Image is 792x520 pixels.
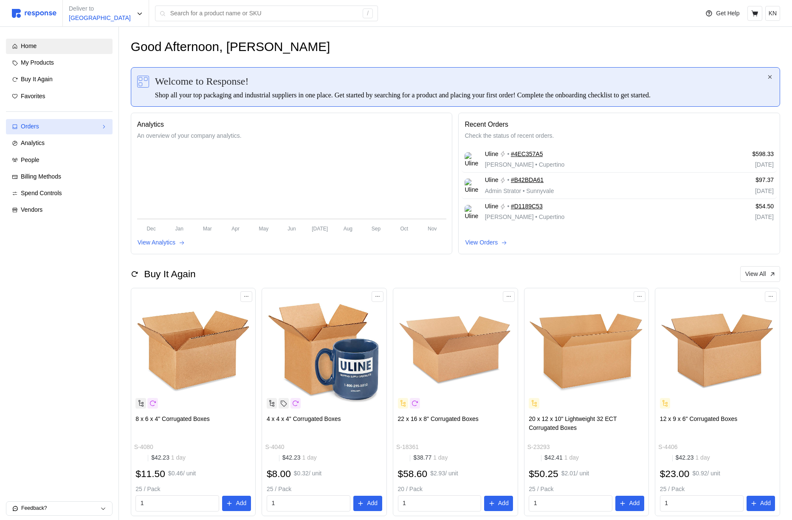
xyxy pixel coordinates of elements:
p: Get Help [716,9,739,18]
span: Uline [485,202,499,211]
img: svg%3e [12,9,56,18]
p: KN [769,9,777,18]
button: KN [765,6,780,21]
a: #D1189C53 [511,202,543,211]
h2: Buy It Again [144,267,195,281]
a: Analytics [6,136,113,151]
a: #4EC357A5 [511,150,543,159]
p: 25 / Pack [660,485,775,494]
tspan: Sep [372,225,381,231]
div: Orders [21,122,98,131]
p: [DATE] [701,213,774,222]
p: $42.23 [151,453,186,463]
div: Shop all your top packaging and industrial suppliers in one place. Get started by searching for a... [155,90,767,100]
h2: $58.60 [398,467,428,480]
p: 25 / Pack [135,485,251,494]
button: Add [222,496,251,511]
input: Qty [271,496,345,511]
img: S-18361 [398,293,513,409]
span: 4 x 4 x 4" Corrugated Boxes [267,415,341,422]
a: Favorites [6,89,113,104]
p: • [507,176,510,185]
p: View All [745,270,766,279]
a: #B42BDA61 [511,176,544,185]
tspan: Apr [231,225,240,231]
p: [PERSON_NAME] Cupertino [485,160,565,170]
img: Uline [465,205,479,219]
a: Billing Methods [6,169,113,185]
p: $97.37 [701,176,774,185]
img: Uline [465,179,479,193]
input: Qty [534,496,608,511]
span: 1 day [169,454,186,461]
p: [PERSON_NAME] Cupertino [485,213,565,222]
p: 20 / Pack [398,485,513,494]
p: $42.23 [282,453,317,463]
p: • [507,150,510,159]
p: Admin Strator Sunnyvale [485,187,554,196]
p: $0.92 / unit [692,469,720,478]
span: 22 x 16 x 8" Corrugated Boxes [398,415,479,422]
span: • [534,161,539,168]
tspan: [DATE] [312,225,328,231]
p: Add [498,499,509,508]
p: S-23293 [527,443,550,452]
span: Home [21,43,37,49]
p: 25 / Pack [529,485,644,494]
input: Qty [141,496,214,511]
span: • [534,213,539,220]
p: Add [367,499,378,508]
p: $54.50 [701,202,774,211]
p: 25 / Pack [267,485,382,494]
a: Vendors [6,202,113,218]
span: Favorites [21,93,45,99]
p: • [507,202,510,211]
p: $42.41 [544,453,579,463]
a: Orders [6,119,113,134]
span: 8 x 6 x 4" Corrugated Boxes [135,415,210,422]
tspan: Mar [203,225,212,231]
p: Analytics [137,119,446,130]
h2: $11.50 [135,467,165,480]
a: People [6,153,113,168]
p: $0.32 / unit [294,469,321,478]
button: Add [747,496,775,511]
h2: $8.00 [267,467,291,480]
span: 1 day [431,454,448,461]
p: Add [629,499,640,508]
p: S-18361 [396,443,419,452]
p: Add [760,499,771,508]
button: View Orders [465,238,507,248]
a: Spend Controls [6,186,113,201]
p: $0.46 / unit [168,469,196,478]
p: [DATE] [701,160,774,170]
a: Buy It Again [6,72,113,87]
p: [DATE] [701,187,774,196]
p: An overview of your company analytics. [137,131,446,141]
p: Deliver to [69,4,131,14]
h2: $23.00 [660,467,690,480]
tspan: Jan [175,225,183,231]
button: Feedback? [6,502,112,515]
p: Check the status of recent orders. [465,131,774,141]
input: Qty [403,496,476,511]
tspan: Aug [343,225,352,231]
p: $2.01 / unit [561,469,589,478]
button: Add [353,496,382,511]
input: Qty [665,496,738,511]
h1: Good Afternoon, [PERSON_NAME] [131,39,330,55]
input: Search for a product name or SKU [170,6,358,21]
button: Add [615,496,644,511]
span: Welcome to Response! [155,74,249,89]
h2: $50.25 [529,467,558,480]
img: S-23293 [529,293,644,409]
span: 20 x 12 x 10" Lightweight 32 ECT Corrugated Boxes [529,415,617,432]
tspan: Oct [400,225,408,231]
span: • [521,188,526,194]
img: S-4406 [660,293,775,409]
button: View All [740,266,780,282]
img: S-4040 [267,293,382,409]
img: S-4080 [135,293,251,409]
span: 1 day [694,454,710,461]
p: View Analytics [138,238,175,247]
